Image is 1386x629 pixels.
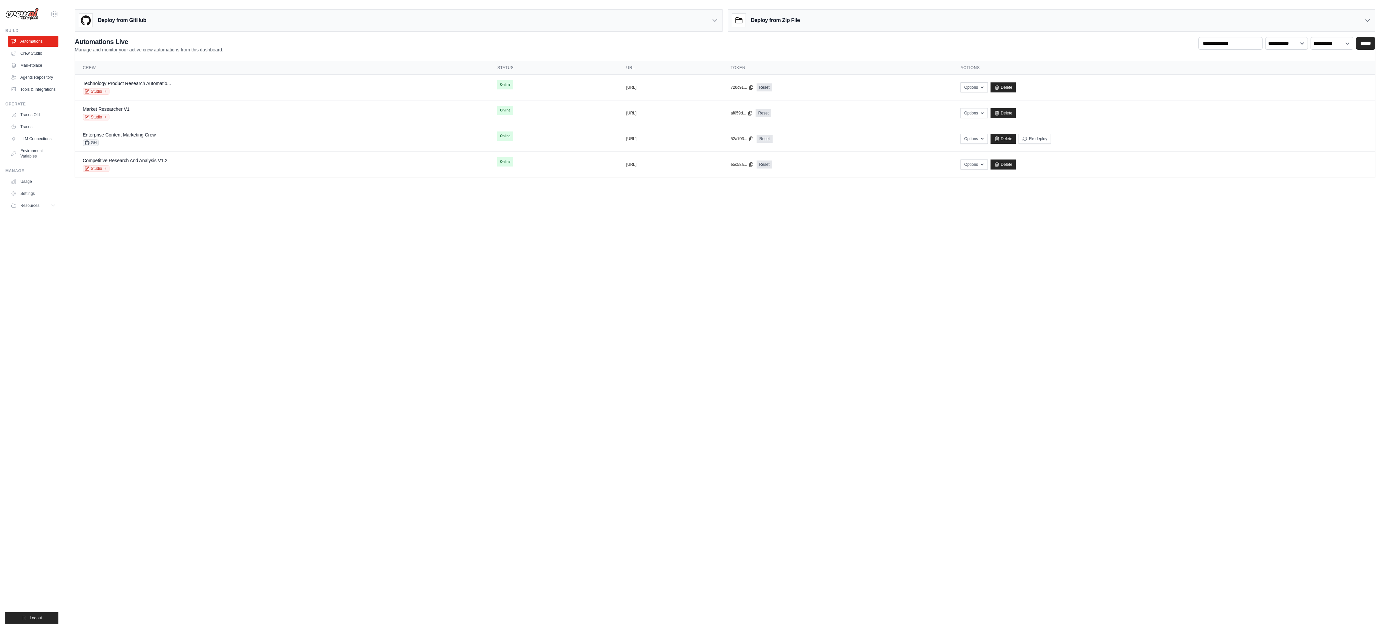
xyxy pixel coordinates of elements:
[75,37,223,46] h2: Automations Live
[723,61,952,75] th: Token
[497,157,513,167] span: Online
[960,134,988,144] button: Options
[75,61,489,75] th: Crew
[960,108,988,118] button: Options
[83,88,109,95] a: Studio
[960,160,988,170] button: Options
[83,158,168,163] a: Competitive Research And Analysis V1.2
[756,109,771,117] a: Reset
[83,114,109,120] a: Studio
[991,160,1016,170] a: Delete
[8,109,58,120] a: Traces Old
[960,82,988,92] button: Options
[79,14,92,27] img: GitHub Logo
[98,16,146,24] h3: Deploy from GitHub
[731,110,753,116] button: af059d...
[8,84,58,95] a: Tools & Integrations
[5,612,58,624] button: Logout
[83,139,99,146] span: GH
[8,188,58,199] a: Settings
[731,162,754,167] button: e5c58a...
[618,61,723,75] th: URL
[991,82,1016,92] a: Delete
[757,161,772,169] a: Reset
[8,48,58,59] a: Crew Studio
[991,108,1016,118] a: Delete
[8,145,58,162] a: Environment Variables
[731,136,754,141] button: 52a703...
[8,72,58,83] a: Agents Repository
[5,168,58,174] div: Manage
[497,131,513,141] span: Online
[8,176,58,187] a: Usage
[497,106,513,115] span: Online
[83,132,156,137] a: Enterprise Content Marketing Crew
[8,121,58,132] a: Traces
[83,106,129,112] a: Market Researcher V1
[83,81,171,86] a: Technology Product Research Automatio...
[5,8,39,20] img: Logo
[757,135,772,143] a: Reset
[30,615,42,621] span: Logout
[83,165,109,172] a: Studio
[8,200,58,211] button: Resources
[731,85,754,90] button: 720c91...
[757,83,772,91] a: Reset
[952,61,1375,75] th: Actions
[8,36,58,47] a: Automations
[497,80,513,89] span: Online
[5,101,58,107] div: Operate
[5,28,58,33] div: Build
[75,46,223,53] p: Manage and monitor your active crew automations from this dashboard.
[8,60,58,71] a: Marketplace
[991,134,1016,144] a: Delete
[489,61,618,75] th: Status
[20,203,39,208] span: Resources
[8,133,58,144] a: LLM Connections
[1019,134,1051,144] button: Re-deploy
[751,16,800,24] h3: Deploy from Zip File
